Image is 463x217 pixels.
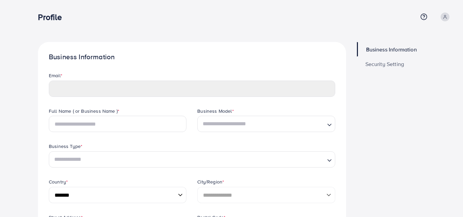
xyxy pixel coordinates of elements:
h3: Profile [38,12,67,22]
label: Country [49,178,68,185]
span: Business Information [366,47,417,52]
label: Business Type [49,143,82,150]
input: Search for option [200,118,324,130]
h1: Business Information [49,53,335,61]
label: Full Name ( or Business Name ) [49,108,119,114]
div: Search for option [197,116,335,132]
span: Security Setting [365,61,404,67]
label: Business Model [197,108,234,114]
div: Search for option [49,151,335,168]
label: City/Region [197,178,224,185]
label: Email [49,72,62,79]
input: Search for option [52,153,324,166]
